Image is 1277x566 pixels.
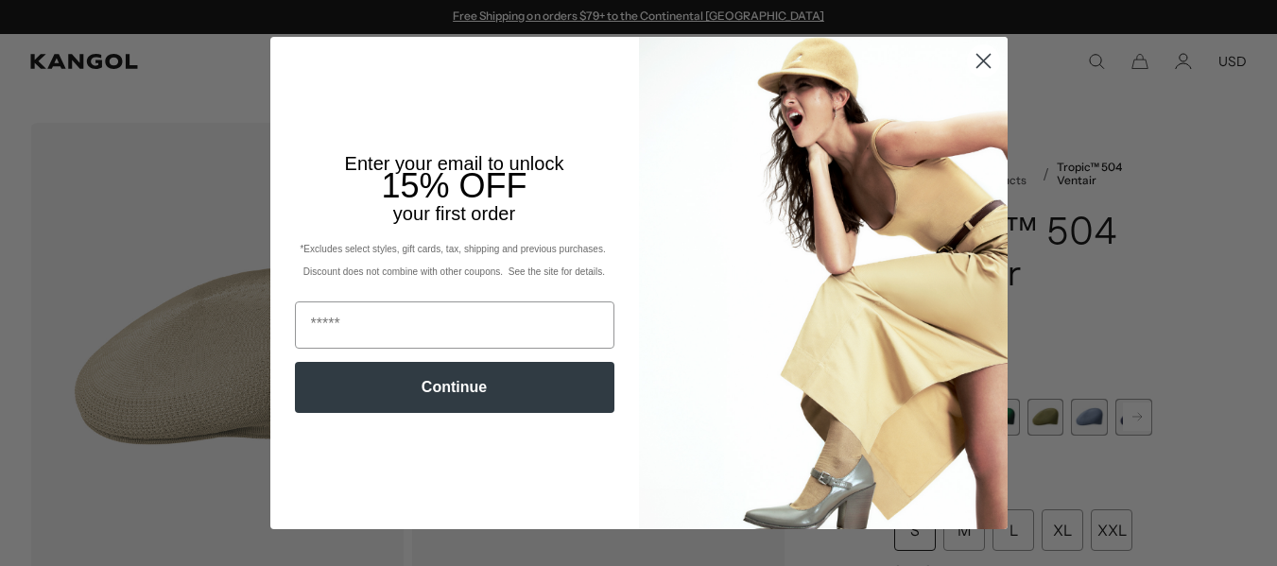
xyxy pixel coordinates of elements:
[295,362,614,413] button: Continue
[381,166,526,205] span: 15% OFF
[295,301,614,349] input: Email
[393,203,515,224] span: your first order
[345,153,564,174] span: Enter your email to unlock
[300,244,608,277] span: *Excludes select styles, gift cards, tax, shipping and previous purchases. Discount does not comb...
[639,37,1008,528] img: 93be19ad-e773-4382-80b9-c9d740c9197f.jpeg
[967,44,1000,77] button: Close dialog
